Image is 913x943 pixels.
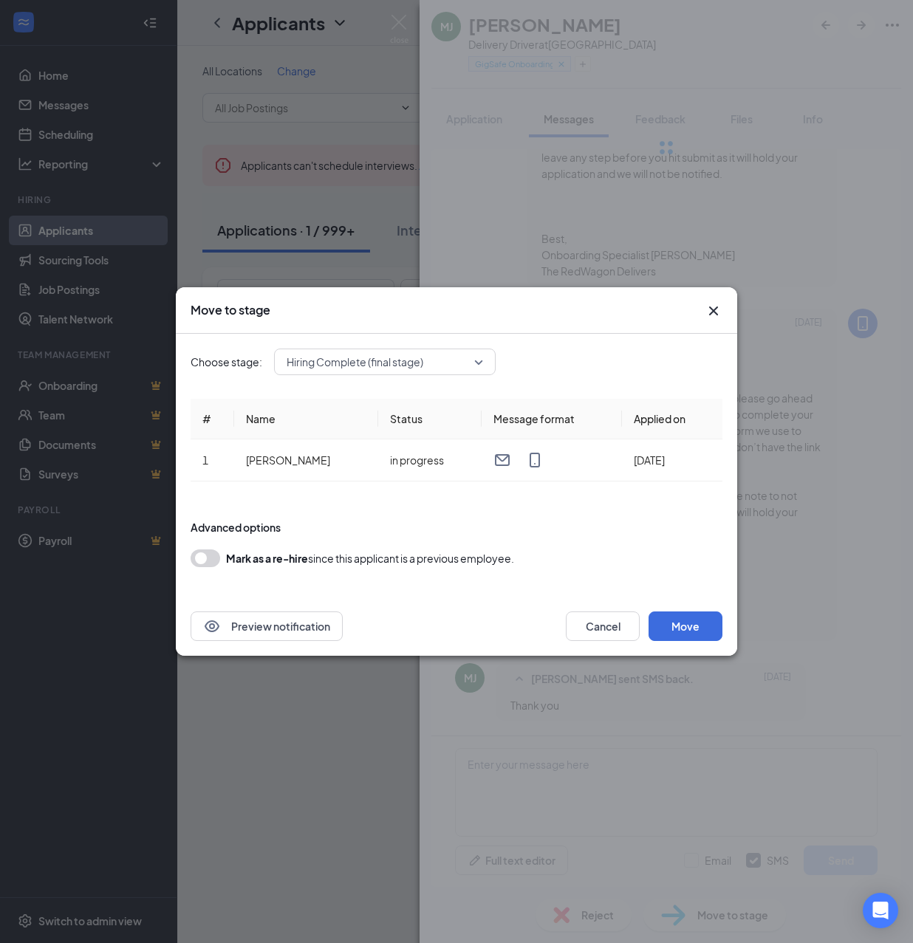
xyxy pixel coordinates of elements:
[622,399,722,439] th: Applied on
[378,399,482,439] th: Status
[566,611,640,641] button: Cancel
[191,399,234,439] th: #
[649,611,722,641] button: Move
[863,893,898,928] div: Open Intercom Messenger
[191,611,343,641] button: EyePreview notification
[287,351,423,373] span: Hiring Complete (final stage)
[191,354,262,370] span: Choose stage:
[226,549,514,567] div: since this applicant is a previous employee.
[622,439,722,481] td: [DATE]
[226,552,308,565] b: Mark as a re-hire
[191,520,722,535] div: Advanced options
[378,439,482,481] td: in progress
[202,453,208,467] span: 1
[203,617,221,635] svg: Eye
[705,302,722,320] svg: Cross
[191,302,270,318] h3: Move to stage
[234,399,378,439] th: Name
[526,451,544,469] svg: MobileSms
[482,399,622,439] th: Message format
[493,451,511,469] svg: Email
[705,302,722,320] button: Close
[234,439,378,481] td: [PERSON_NAME]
